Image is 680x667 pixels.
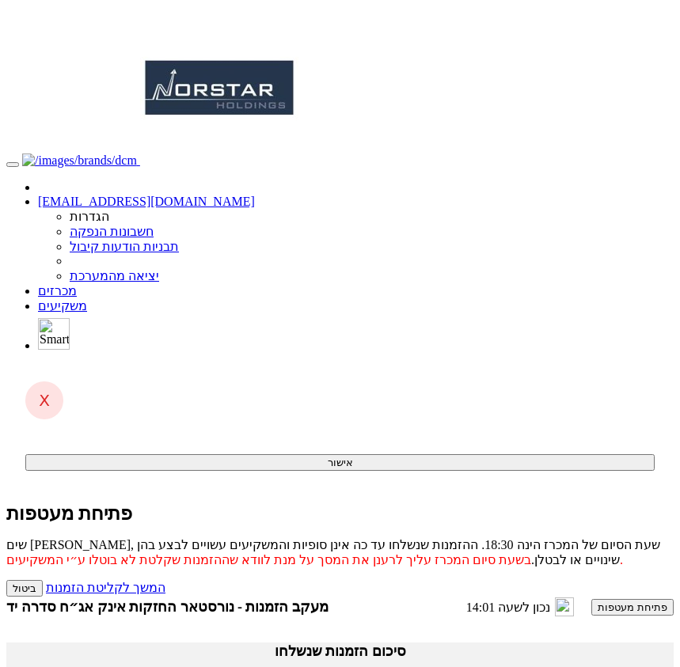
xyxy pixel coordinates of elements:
[6,537,674,567] p: שים [PERSON_NAME], שעת הסיום של המכרז הינה 18:30. ההזמנות שנשלחו עד כה אינן סופיות והמשקיעים עשוי...
[6,598,329,616] h1: מעקב הזמנות - נורסטאר החזקות אינק אג״ח סדרה יד
[39,391,50,410] span: X
[591,599,674,616] button: פתיחת מעטפות
[70,225,154,238] a: חשבונות הנפקה
[38,318,70,350] img: SmartBull Logo
[38,284,77,297] a: מכרזים
[46,581,165,594] a: המשך לקליטת הזמנות
[466,597,550,617] p: נכון לשעה 14:01
[25,454,655,471] button: אישור
[6,502,674,525] h1: פתיחת מעטפות
[38,195,255,208] a: [EMAIL_ADDRESS][DOMAIN_NAME]
[275,643,406,659] span: סיכום הזמנות שנשלחו
[70,240,179,253] a: תבניות הודעות קיבול
[140,6,298,165] img: Auction Logo
[22,153,137,168] img: /images/brands/dcm
[38,299,87,313] a: משקיעים
[555,597,574,616] img: refresh-icon.png
[70,209,674,224] li: הגדרות
[70,269,159,282] a: יציאה מהמערכת
[6,580,43,597] button: ביטול
[6,553,623,567] span: בשעת סיום המכרז עליך לרענן את המסך על מנת לוודא שההזמנות שקלטת לא בוטלו ע״י המשקיעים.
